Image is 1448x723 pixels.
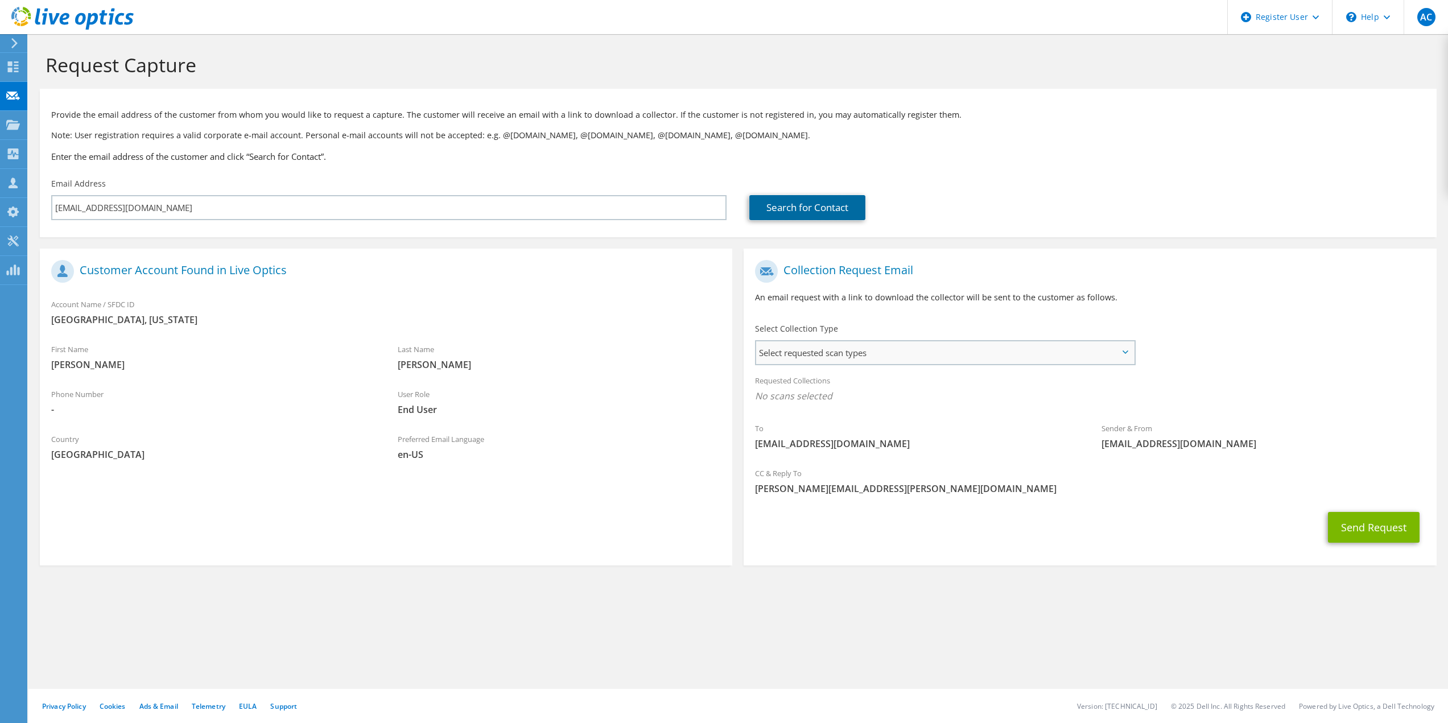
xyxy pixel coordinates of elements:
a: Ads & Email [139,701,178,711]
span: [EMAIL_ADDRESS][DOMAIN_NAME] [755,437,1079,450]
div: Last Name [386,337,733,377]
div: Requested Collections [744,369,1436,411]
span: [EMAIL_ADDRESS][DOMAIN_NAME] [1102,437,1425,450]
span: No scans selected [755,390,1425,402]
span: - [51,403,375,416]
span: [PERSON_NAME][EMAIL_ADDRESS][PERSON_NAME][DOMAIN_NAME] [755,482,1425,495]
div: First Name [40,337,386,377]
div: Sender & From [1090,416,1437,456]
div: User Role [386,382,733,422]
span: [GEOGRAPHIC_DATA], [US_STATE] [51,313,721,326]
label: Select Collection Type [755,323,838,334]
div: CC & Reply To [744,461,1436,501]
div: Phone Number [40,382,386,422]
h1: Customer Account Found in Live Optics [51,260,715,283]
h3: Enter the email address of the customer and click “Search for Contact”. [51,150,1425,163]
span: [PERSON_NAME] [398,358,721,371]
span: End User [398,403,721,416]
div: Preferred Email Language [386,427,733,466]
span: Select requested scan types [756,341,1133,364]
p: Note: User registration requires a valid corporate e-mail account. Personal e-mail accounts will ... [51,129,1425,142]
span: [GEOGRAPHIC_DATA] [51,448,375,461]
label: Email Address [51,178,106,189]
li: © 2025 Dell Inc. All Rights Reserved [1171,701,1285,711]
h1: Collection Request Email [755,260,1419,283]
div: Country [40,427,386,466]
div: Account Name / SFDC ID [40,292,732,332]
a: Support [270,701,297,711]
li: Powered by Live Optics, a Dell Technology [1299,701,1434,711]
span: en-US [398,448,721,461]
h1: Request Capture [46,53,1425,77]
a: EULA [239,701,257,711]
button: Send Request [1328,512,1420,543]
a: Telemetry [192,701,225,711]
a: Cookies [100,701,126,711]
p: An email request with a link to download the collector will be sent to the customer as follows. [755,291,1425,304]
div: To [744,416,1090,456]
li: Version: [TECHNICAL_ID] [1077,701,1157,711]
p: Provide the email address of the customer from whom you would like to request a capture. The cust... [51,109,1425,121]
span: [PERSON_NAME] [51,358,375,371]
span: AC [1417,8,1435,26]
a: Privacy Policy [42,701,86,711]
a: Search for Contact [749,195,865,220]
svg: \n [1346,12,1356,22]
